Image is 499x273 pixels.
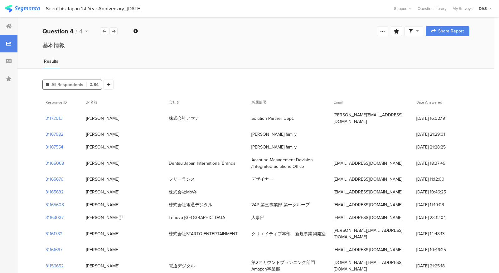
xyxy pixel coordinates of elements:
div: デザイナー [251,176,273,183]
section: 31163037 [46,214,64,221]
div: [PERSON_NAME] family [251,144,297,150]
a: My Surveys [449,6,476,12]
div: [PERSON_NAME] [86,202,119,208]
div: [PERSON_NAME]那 [86,214,124,221]
span: [DATE] 21:25:18 [416,263,466,269]
div: [DOMAIN_NAME][EMAIL_ADDRESS][DOMAIN_NAME] [334,259,410,272]
div: 株式会社電通デジタル [169,202,212,208]
div: [PERSON_NAME] [86,115,119,122]
section: 31161782 [46,231,62,237]
span: All Respondents [51,81,83,88]
span: [DATE] 16:02:19 [416,115,466,122]
div: [PERSON_NAME][EMAIL_ADDRESS][DOMAIN_NAME] [334,112,410,125]
span: [DATE] 21:29:01 [416,131,466,138]
span: Email [334,100,343,105]
section: 31172013 [46,115,63,122]
section: 31167554 [46,144,63,150]
span: [DATE] 10:46:25 [416,189,466,195]
div: [EMAIL_ADDRESS][DOMAIN_NAME] [334,189,402,195]
span: [DATE] 11:12:00 [416,176,466,183]
div: フリーランス [169,176,195,183]
div: Solution Partner Dept. [251,115,294,122]
div: 電通デジタル [169,263,195,269]
span: 所属部署 [251,100,266,105]
div: 2AP 第三事業部 第一グループ [251,202,310,208]
span: Share Report [438,29,464,33]
b: Question 4 [42,27,74,36]
section: 31165608 [46,202,64,208]
section: 31165676 [46,176,63,183]
span: [DATE] 21:28:25 [416,144,466,150]
div: Accound Management Devision /Integrated Solutions Office [251,157,328,170]
div: 基本情報 [42,41,469,49]
section: 31156652 [46,263,64,269]
div: DAS [479,6,487,12]
span: 4 [79,27,83,36]
div: [EMAIL_ADDRESS][DOMAIN_NAME] [334,246,402,253]
div: [PERSON_NAME] [86,263,119,269]
section: 31166068 [46,160,64,167]
div: SeenThis Japan 1st Year Anniversary_[DATE] [46,6,141,12]
div: [PERSON_NAME] [86,231,119,237]
div: [PERSON_NAME] [86,246,119,253]
div: [EMAIL_ADDRESS][DOMAIN_NAME] [334,214,402,221]
div: 第2アカウントプランニング部門 Amazon事業部 [251,259,328,272]
div: [PERSON_NAME] [86,176,119,183]
section: 31167582 [46,131,63,138]
div: 株式会社STARTO ENTERTAINMENT [169,231,238,237]
img: segmanta logo [5,5,40,12]
div: [EMAIL_ADDRESS][DOMAIN_NAME] [334,202,402,208]
div: [PERSON_NAME] [86,131,119,138]
div: 人事部 [251,214,264,221]
a: Question Library [414,6,449,12]
span: Results [44,58,58,65]
div: [PERSON_NAME] [86,160,119,167]
div: [PERSON_NAME] [86,144,119,150]
div: [PERSON_NAME][EMAIL_ADDRESS][DOMAIN_NAME] [334,227,410,240]
div: [EMAIL_ADDRESS][DOMAIN_NAME] [334,176,402,183]
div: クリエイティブ本部 新規事業開発室 [251,231,326,237]
div: | [42,5,43,12]
div: 株式会社アマナ [169,115,199,122]
section: 31161697 [46,246,62,253]
span: [DATE] 23:12:04 [416,214,466,221]
span: [DATE] 11:19:03 [416,202,466,208]
div: Dentsu Japan International Brands [169,160,235,167]
span: 会社名 [169,100,180,105]
section: 31165632 [46,189,64,195]
span: [DATE] 10:46:25 [416,246,466,253]
div: [PERSON_NAME] [86,189,119,195]
span: お名前 [86,100,97,105]
span: Date Answered [416,100,442,105]
span: Response ID [46,100,67,105]
span: / [75,27,77,36]
div: [PERSON_NAME] family [251,131,297,138]
div: [EMAIL_ADDRESS][DOMAIN_NAME] [334,160,402,167]
span: [DATE] 14:48:13 [416,231,466,237]
div: Lenovo [GEOGRAPHIC_DATA] [169,214,226,221]
span: 84 [90,81,99,88]
div: Support [394,4,411,13]
span: [DATE] 18:37:49 [416,160,466,167]
div: 株式会社MoVe [169,189,197,195]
